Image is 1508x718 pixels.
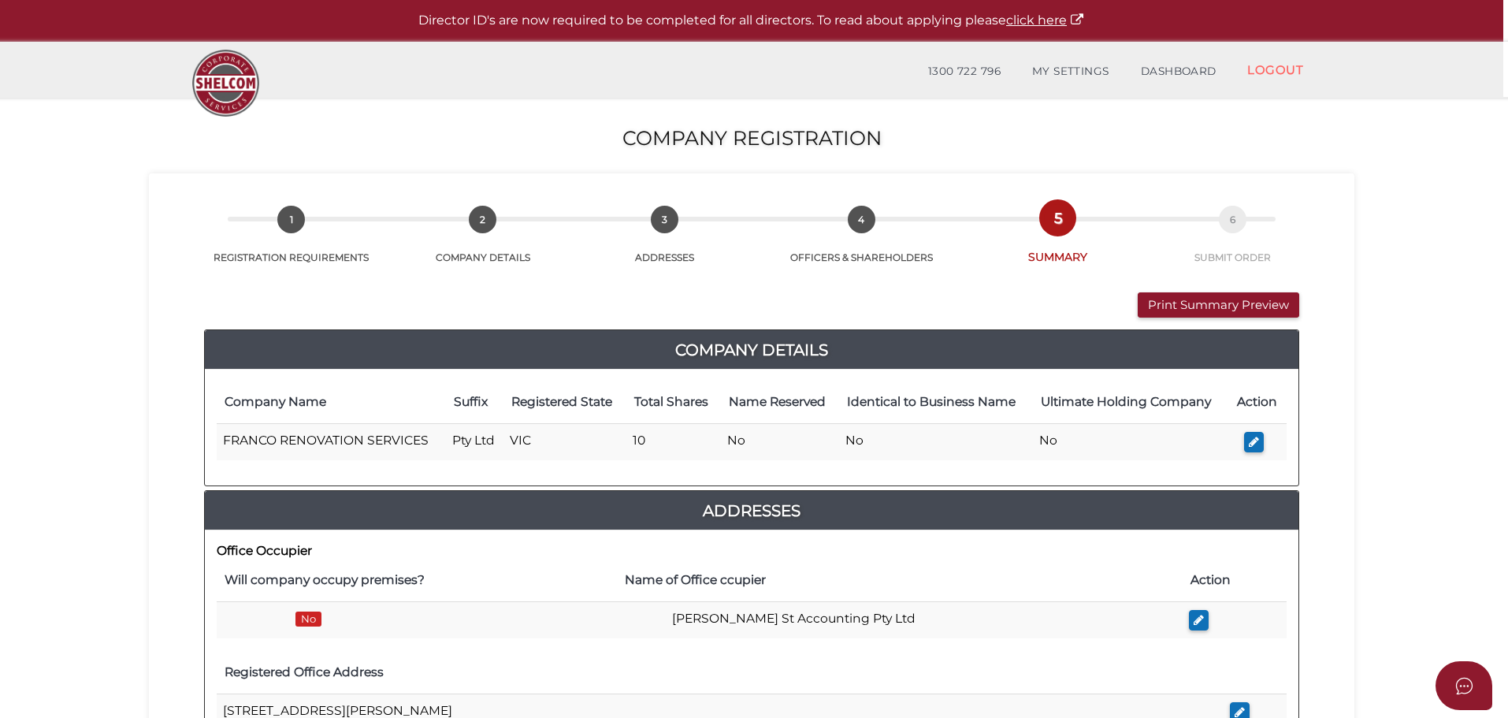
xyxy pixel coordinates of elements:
span: 1 [277,206,305,233]
a: MY SETTINGS [1016,56,1125,87]
th: Registered State [503,381,626,423]
a: 3ADDRESSES [572,223,757,264]
td: [PERSON_NAME] St Accounting Pty Ltd [617,601,1183,638]
td: No [721,423,839,460]
td: 10 [626,423,721,460]
th: Will company occupy premises? [217,560,617,601]
th: Company Name [217,381,446,423]
th: Action [1183,560,1287,601]
th: Registered Office Address [217,652,1224,694]
a: 4OFFICERS & SHAREHOLDERS [757,223,965,264]
th: Action [1228,381,1287,423]
th: Ultimate Holding Company [1033,381,1228,423]
a: 6SUBMIT ORDER [1151,223,1315,264]
td: FRANCO RENOVATION SERVICES [217,423,446,460]
b: Office Occupier [217,543,312,558]
span: 6 [1219,206,1246,233]
td: No [839,423,1033,460]
a: click here [1006,13,1085,28]
th: Suffix [446,381,504,423]
p: Director ID's are now required to be completed for all directors. To read about applying please [39,12,1464,30]
th: Identical to Business Name [839,381,1033,423]
td: No [1033,423,1228,460]
a: 5SUMMARY [965,221,1150,265]
td: Pty Ltd [446,423,504,460]
img: Logo [184,42,267,125]
a: LOGOUT [1231,54,1319,86]
span: No [295,612,321,627]
span: 5 [1044,204,1072,232]
span: 2 [469,206,496,233]
a: 1REGISTRATION REQUIREMENTS [188,223,394,264]
span: 3 [651,206,678,233]
th: Total Shares [626,381,721,423]
a: Company Details [205,337,1298,363]
a: Addresses [205,498,1298,523]
th: Name Reserved [721,381,839,423]
button: Print Summary Preview [1138,292,1299,318]
a: 1300 722 796 [912,56,1016,87]
td: VIC [503,423,626,460]
a: DASHBOARD [1125,56,1232,87]
a: 2COMPANY DETAILS [394,223,571,264]
th: Name of Office ccupier [617,560,1183,601]
button: Open asap [1436,661,1492,710]
span: 4 [848,206,875,233]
